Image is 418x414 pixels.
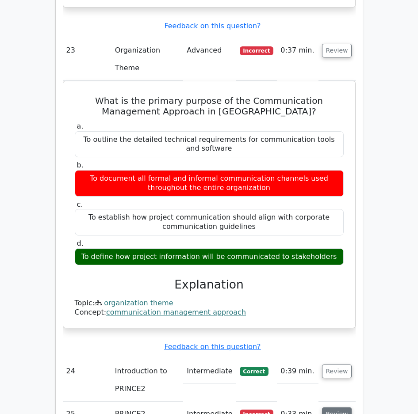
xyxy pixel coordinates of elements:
[277,38,318,63] td: 0:37 min.
[183,38,236,63] td: Advanced
[77,200,83,209] span: c.
[63,359,111,402] td: 24
[63,38,111,81] td: 23
[240,367,268,376] span: Correct
[75,131,344,158] div: To outline the detailed technical requirements for communication tools and software
[75,209,344,235] div: To establish how project communication should align with corporate communication guidelines
[183,359,236,384] td: Intermediate
[77,239,84,247] span: d.
[74,95,345,117] h5: What is the primary purpose of the Communication Management Approach in [GEOGRAPHIC_DATA]?
[77,161,84,169] span: b.
[164,342,261,351] a: Feedback on this question?
[111,359,183,402] td: Introduction to PRINCE2
[75,170,344,197] div: To document all formal and informal communication channels used throughout the entire organization
[322,44,352,57] button: Review
[80,277,338,292] h3: Explanation
[75,299,344,308] div: Topic:
[322,365,352,378] button: Review
[75,248,344,266] div: To define how project information will be communicated to stakeholders
[106,308,246,316] a: communication management approach
[111,38,183,81] td: Organization Theme
[75,308,344,317] div: Concept:
[164,22,261,30] a: Feedback on this question?
[77,122,84,130] span: a.
[104,299,173,307] a: organization theme
[240,46,274,55] span: Incorrect
[277,359,318,384] td: 0:39 min.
